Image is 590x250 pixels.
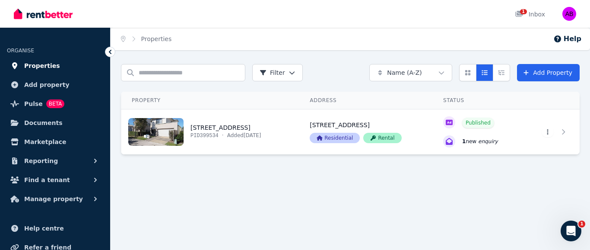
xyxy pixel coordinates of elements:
[24,80,70,90] span: Add property
[7,95,103,112] a: PulseBETA
[7,48,34,54] span: ORGANISE
[7,114,103,131] a: Documents
[24,156,58,166] span: Reporting
[24,137,66,147] span: Marketplace
[459,64,510,81] div: View options
[520,9,527,14] span: 1
[553,34,581,44] button: Help
[476,64,493,81] button: Compact list view
[515,10,545,19] div: Inbox
[24,194,83,204] span: Manage property
[299,92,433,109] th: Address
[7,190,103,208] button: Manage property
[7,133,103,151] a: Marketplace
[561,221,581,241] iframe: Intercom live chat
[14,7,73,20] img: RentBetter
[260,68,285,77] span: Filter
[141,35,172,42] a: Properties
[387,68,422,77] span: Name (A-Z)
[578,221,585,228] span: 1
[7,152,103,170] button: Reporting
[111,28,182,50] nav: Breadcrumb
[522,109,580,154] a: View details for 75/1 Celestial Ct, Carina
[24,175,70,185] span: Find a tenant
[252,64,303,81] button: Filter
[24,99,43,109] span: Pulse
[7,220,103,237] a: Help centre
[517,64,580,81] a: Add Property
[24,118,63,128] span: Documents
[121,92,300,109] th: Property
[24,223,64,234] span: Help centre
[369,64,452,81] button: Name (A-Z)
[7,57,103,74] a: Properties
[46,99,64,108] span: BETA
[7,76,103,93] a: Add property
[24,61,60,71] span: Properties
[493,64,510,81] button: Expanded list view
[459,64,476,81] button: Card view
[121,109,299,154] a: View details for 75/1 Celestial Ct, Carina
[562,7,576,21] img: Andrey Bychkov
[7,171,103,189] button: Find a tenant
[433,92,522,109] th: Status
[433,109,522,154] a: View details for 75/1 Celestial Ct, Carina
[542,127,554,137] button: More options
[299,109,433,154] a: View details for 75/1 Celestial Ct, Carina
